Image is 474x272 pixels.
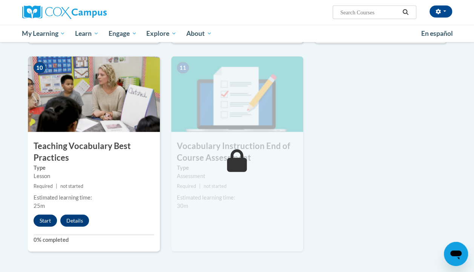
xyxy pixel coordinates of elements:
input: Search Courses [339,8,400,17]
a: My Learning [17,25,71,42]
span: About [186,29,212,38]
button: Account Settings [430,6,452,18]
span: Required [34,183,53,189]
img: Course Image [171,57,303,132]
label: Type [177,164,298,172]
div: Estimated learning time: [34,194,154,202]
button: Search [400,8,411,17]
h3: Vocabulary Instruction End of Course Assessment [171,140,303,164]
span: Required [177,183,196,189]
span: not started [204,183,227,189]
label: Type [34,164,154,172]
span: 30m [177,203,188,209]
a: Engage [104,25,142,42]
button: Start [34,215,57,227]
img: Cox Campus [22,6,107,19]
span: 25m [34,203,45,209]
a: Learn [70,25,104,42]
a: Cox Campus [22,6,158,19]
div: Main menu [17,25,458,42]
div: Assessment [177,172,298,180]
span: Explore [146,29,176,38]
div: Lesson [34,172,154,180]
button: Details [60,215,89,227]
span: not started [60,183,83,189]
a: En español [416,26,458,41]
iframe: Button to launch messaging window [444,242,468,266]
span: | [56,183,57,189]
a: Explore [141,25,181,42]
span: Learn [75,29,99,38]
img: Course Image [28,57,160,132]
span: En español [421,29,453,37]
span: 11 [177,62,189,74]
span: My Learning [22,29,65,38]
span: Engage [109,29,137,38]
span: 10 [34,62,46,74]
div: Estimated learning time: [177,194,298,202]
a: About [181,25,217,42]
label: 0% completed [34,236,154,244]
span: | [199,183,201,189]
h3: Teaching Vocabulary Best Practices [28,140,160,164]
